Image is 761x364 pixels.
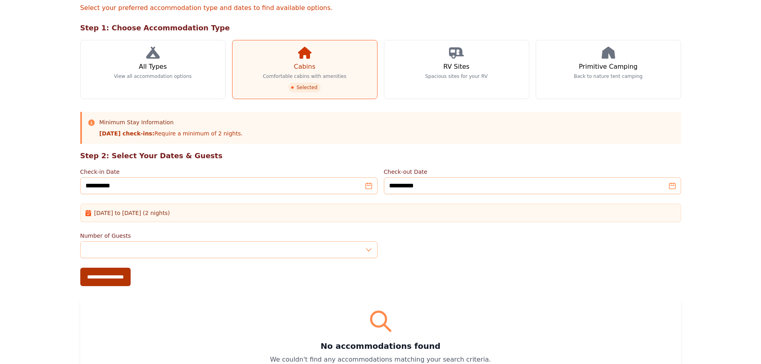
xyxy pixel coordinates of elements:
[536,40,681,99] a: Primitive Camping Back to nature tent camping
[99,130,155,137] strong: [DATE] check-ins:
[80,22,681,34] h2: Step 1: Choose Accommodation Type
[99,118,243,126] h3: Minimum Stay Information
[579,62,638,72] h3: Primitive Camping
[232,40,378,99] a: Cabins Comfortable cabins with amenities Selected
[80,168,378,176] label: Check-in Date
[80,40,226,99] a: All Types View all accommodation options
[288,83,320,92] span: Selected
[139,62,167,72] h3: All Types
[94,209,170,217] span: [DATE] to [DATE] (2 nights)
[99,129,243,137] p: Require a minimum of 2 nights.
[384,168,681,176] label: Check-out Date
[80,3,681,13] p: Select your preferred accommodation type and dates to find available options.
[80,232,378,240] label: Number of Guests
[80,150,681,161] h2: Step 2: Select Your Dates & Guests
[574,73,643,80] p: Back to nature tent camping
[263,73,346,80] p: Comfortable cabins with amenities
[425,73,487,80] p: Spacious sites for your RV
[384,40,529,99] a: RV Sites Spacious sites for your RV
[90,340,672,352] h3: No accommodations found
[294,62,315,72] h3: Cabins
[114,73,192,80] p: View all accommodation options
[443,62,469,72] h3: RV Sites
